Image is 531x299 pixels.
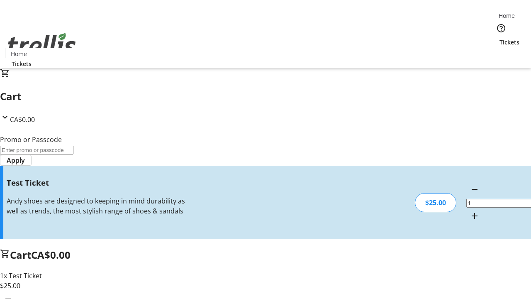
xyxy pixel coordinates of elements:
[12,59,32,68] span: Tickets
[5,49,32,58] a: Home
[493,47,509,63] button: Cart
[415,193,456,212] div: $25.00
[5,59,38,68] a: Tickets
[7,177,188,189] h3: Test Ticket
[493,20,509,37] button: Help
[499,38,519,47] span: Tickets
[11,49,27,58] span: Home
[466,208,483,224] button: Increment by one
[5,24,79,65] img: Orient E2E Organization RHEd66kvN3's Logo
[31,248,71,262] span: CA$0.00
[7,196,188,216] div: Andy shoes are designed to keeping in mind durability as well as trends, the most stylish range o...
[7,155,25,165] span: Apply
[493,38,526,47] a: Tickets
[10,115,35,124] span: CA$0.00
[493,11,520,20] a: Home
[466,181,483,198] button: Decrement by one
[499,11,515,20] span: Home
